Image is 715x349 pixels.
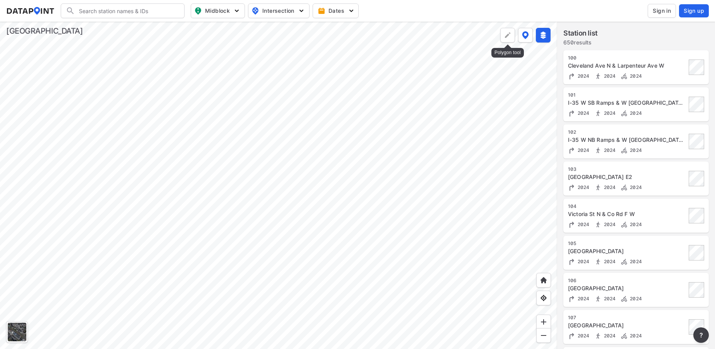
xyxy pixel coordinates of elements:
img: Turning count [568,258,576,266]
img: 5YPKRKmlfpI5mqlR8AD95paCi+0kK1fRFDJSaMmawlwaeJcJwk9O2fotCW5ve9gAAAAASUVORK5CYII= [298,7,305,15]
div: 102 [568,129,686,135]
span: 2024 [576,147,590,153]
img: Pedestrian count [594,332,602,340]
img: map_pin_int.54838e6b.svg [251,6,260,15]
div: 100 [568,55,686,61]
img: Bicycle count [620,258,628,266]
span: Midblock [194,6,240,15]
img: +XpAUvaXAN7GudzAAAAAElFTkSuQmCC [540,276,547,284]
span: Sign in [653,7,671,15]
span: 2024 [602,333,616,339]
span: 2024 [602,147,616,153]
div: 107 [568,315,686,321]
img: Pedestrian count [594,146,602,154]
img: Pedestrian count [594,109,602,117]
span: Dates [319,7,354,15]
img: Bicycle count [620,332,628,340]
span: 2024 [576,296,590,301]
span: 2024 [602,296,616,301]
div: [GEOGRAPHIC_DATA] [6,26,83,36]
img: ZvzfEJKXnyWIrJytrsY285QMwk63cM6Drc+sIAAAAASUVORK5CYII= [540,318,547,326]
img: Turning count [568,146,576,154]
div: Cleveland Ave & W County Rd E2 [568,173,686,181]
div: Home [536,273,551,288]
div: 101 [568,92,686,98]
span: 2024 [576,73,590,79]
span: 2024 [628,296,642,301]
span: 2024 [628,259,642,264]
span: 2024 [576,259,590,264]
img: calendar-gold.39a51dde.svg [318,7,325,15]
div: I-35 W SB Ramps & W County Rd E2 [568,99,686,107]
a: Sign up [677,4,709,17]
button: Sign up [679,4,709,17]
span: 2024 [602,110,616,116]
span: 2024 [576,333,590,339]
img: Bicycle count [620,184,628,191]
span: 2024 [576,221,590,227]
div: White Bear Ave & Cedar Ave [568,322,686,329]
button: more [693,327,709,343]
img: Turning count [568,109,576,117]
img: layers-active.d9e7dc51.svg [539,31,547,39]
span: 2024 [628,73,642,79]
img: Turning count [568,72,576,80]
img: 5YPKRKmlfpI5mqlR8AD95paCi+0kK1fRFDJSaMmawlwaeJcJwk9O2fotCW5ve9gAAAAASUVORK5CYII= [347,7,355,15]
img: data-point-layers.37681fc9.svg [522,31,529,39]
span: 2024 [602,221,616,227]
img: MAAAAAElFTkSuQmCC [540,332,547,339]
img: Turning count [568,184,576,191]
img: Turning count [568,295,576,303]
button: DataPoint layers [518,28,533,43]
div: 8th Ave NW & 10th St NW [568,247,686,255]
button: Dates [313,3,359,18]
img: 5YPKRKmlfpI5mqlR8AD95paCi+0kK1fRFDJSaMmawlwaeJcJwk9O2fotCW5ve9gAAAAASUVORK5CYII= [233,7,241,15]
div: Victoria St N & Co Rd F W [568,210,686,218]
span: 2024 [628,221,642,227]
div: Toggle basemap [6,321,28,343]
img: Bicycle count [620,146,628,154]
span: 2024 [628,184,642,190]
div: Old Hwy 8 NW & 10th St NW [568,284,686,292]
span: 2024 [602,73,616,79]
img: Bicycle count [620,295,628,303]
img: zeq5HYn9AnE9l6UmnFLPAAAAAElFTkSuQmCC [540,294,547,302]
a: Sign in [646,4,677,18]
img: Pedestrian count [594,184,602,191]
img: map_pin_mid.602f9df1.svg [193,6,203,15]
span: Sign up [684,7,704,15]
div: Zoom out [536,328,551,343]
div: Zoom in [536,315,551,329]
img: dataPointLogo.9353c09d.svg [6,7,55,15]
label: 650 results [563,39,598,46]
span: 2024 [602,259,616,264]
img: Bicycle count [620,221,628,228]
div: View my location [536,291,551,305]
img: Turning count [568,221,576,228]
span: 2024 [628,333,642,339]
div: 106 [568,277,686,284]
img: Pedestrian count [594,72,602,80]
img: Pedestrian count [594,295,602,303]
button: External layers [536,28,551,43]
img: Bicycle count [620,109,628,117]
span: Intersection [251,6,304,15]
label: Station list [563,28,598,39]
img: Turning count [568,332,576,340]
img: Pedestrian count [594,258,602,266]
button: Intersection [248,3,310,18]
span: 2024 [576,184,590,190]
span: ? [698,330,704,340]
div: Cleveland Ave N & Larpenteur Ave W [568,62,686,70]
span: 2024 [628,147,642,153]
span: 2024 [602,184,616,190]
input: Search [75,5,180,17]
span: 2024 [628,110,642,116]
div: 104 [568,203,686,209]
div: 103 [568,166,686,172]
button: Midblock [191,3,245,18]
div: I-35 W NB Ramps & W County Rd E2 [568,136,686,144]
span: 2024 [576,110,590,116]
img: +Dz8AAAAASUVORK5CYII= [504,31,511,39]
img: Pedestrian count [594,221,602,228]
